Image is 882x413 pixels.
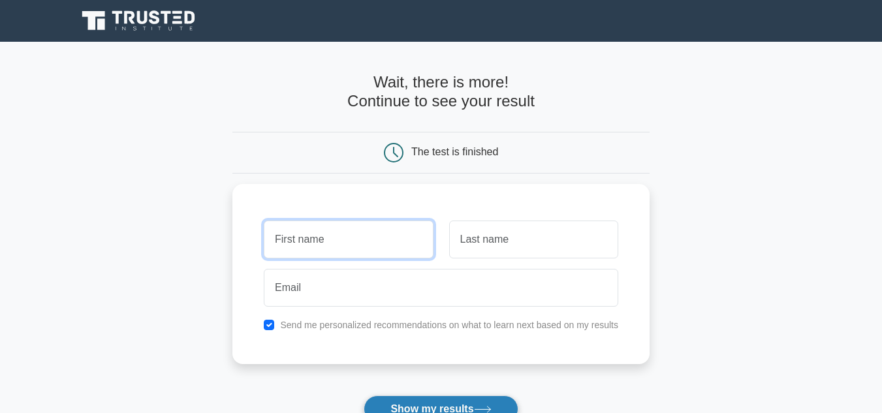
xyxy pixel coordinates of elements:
div: The test is finished [411,146,498,157]
h4: Wait, there is more! Continue to see your result [232,73,650,111]
label: Send me personalized recommendations on what to learn next based on my results [280,320,618,330]
input: Last name [449,221,618,258]
input: Email [264,269,618,307]
input: First name [264,221,433,258]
